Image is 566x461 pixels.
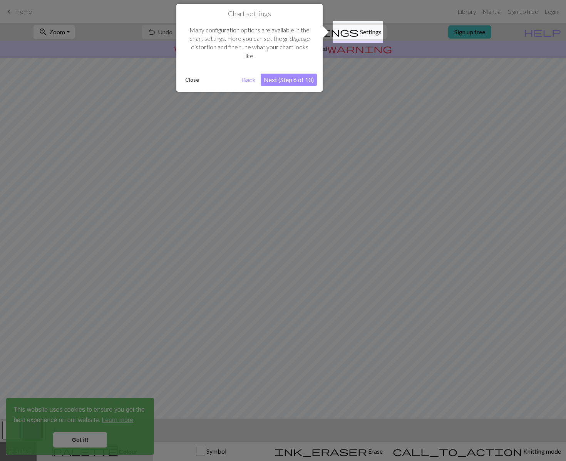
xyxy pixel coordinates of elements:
[182,10,317,18] h1: Chart settings
[182,74,202,86] button: Close
[176,4,323,92] div: Chart settings
[261,74,317,86] button: Next (Step 6 of 10)
[182,18,317,68] div: Many configuration options are available in the chart settings. Here you can set the grid/gauge d...
[239,74,259,86] button: Back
